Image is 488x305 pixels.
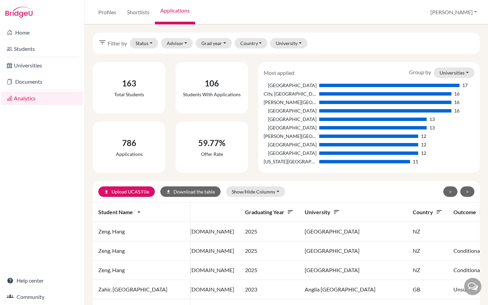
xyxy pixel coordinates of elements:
[5,7,33,18] img: Bridge-U
[136,208,142,215] i: arrow_drop_up
[404,67,480,78] div: Group by
[264,124,316,131] div: [GEOGRAPHIC_DATA]
[93,241,190,261] td: Zeng, Hang
[264,133,316,140] div: [PERSON_NAME][GEOGRAPHIC_DATA]
[1,26,83,39] a: Home
[434,67,474,78] button: Universities
[413,209,443,215] span: Country
[240,261,299,280] td: 2025
[240,280,299,299] td: 2023
[245,209,294,215] span: Graduating year
[93,222,190,241] td: Zeng, Hang
[264,90,316,97] div: City, [GEOGRAPHIC_DATA]
[130,38,158,48] button: Status
[1,75,83,88] a: Documents
[116,137,143,149] div: 786
[264,141,316,148] div: [GEOGRAPHIC_DATA]
[114,77,144,89] div: 163
[305,209,340,215] span: University
[98,209,142,215] span: Student name
[114,91,144,98] div: Total students
[1,59,83,72] a: Universities
[161,38,193,48] button: Advisor
[196,38,232,48] button: Grad year
[166,189,171,194] i: download
[407,241,448,261] td: NZ
[16,5,29,11] span: Help
[287,208,294,215] i: sort
[1,42,83,56] a: Students
[183,77,241,89] div: 106
[429,116,435,123] div: 13
[299,280,407,299] td: Anglia [GEOGRAPHIC_DATA]
[421,141,426,148] div: 12
[259,69,300,77] div: Most applied
[98,186,155,197] a: uploadUpload UCAS File
[264,82,316,89] div: [GEOGRAPHIC_DATA]
[443,186,457,197] button: <
[453,209,486,215] span: Outcome
[226,186,285,197] button: Show/Hide Columns
[299,261,407,280] td: [GEOGRAPHIC_DATA]
[299,222,407,241] td: [GEOGRAPHIC_DATA]
[98,38,106,46] i: filter_list
[413,158,418,165] div: 11
[407,261,448,280] td: NZ
[1,290,83,304] a: Community
[93,280,190,299] td: Zahir, [GEOGRAPHIC_DATA]
[299,241,407,261] td: [GEOGRAPHIC_DATA]
[421,133,426,140] div: 12
[454,90,460,97] div: 16
[427,6,480,19] button: [PERSON_NAME]
[1,274,83,287] a: Help center
[264,149,316,157] div: [GEOGRAPHIC_DATA]
[160,186,221,197] button: downloadDownload the table
[407,222,448,241] td: NZ
[454,99,460,106] div: 16
[235,38,268,48] button: Country
[333,208,340,215] i: sort
[436,208,443,215] i: sort
[183,91,241,98] div: Students with applications
[264,116,316,123] div: [GEOGRAPHIC_DATA]
[264,99,316,106] div: [PERSON_NAME][GEOGRAPHIC_DATA]
[240,222,299,241] td: 2025
[407,280,448,299] td: GB
[108,39,127,47] span: Filter by
[270,38,307,48] button: University
[264,158,316,165] div: [US_STATE][GEOGRAPHIC_DATA]
[104,189,109,194] i: upload
[454,107,460,114] div: 16
[240,241,299,261] td: 2025
[198,137,225,149] div: 59.77%
[116,150,143,158] div: Applications
[462,82,468,89] div: 17
[264,107,316,114] div: [GEOGRAPHIC_DATA]
[198,150,225,158] div: Offer rate
[1,91,83,105] a: Analytics
[429,124,435,131] div: 13
[93,261,190,280] td: Zeng, Hang
[479,208,486,215] i: sort
[460,186,474,197] button: >
[421,149,426,157] div: 12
